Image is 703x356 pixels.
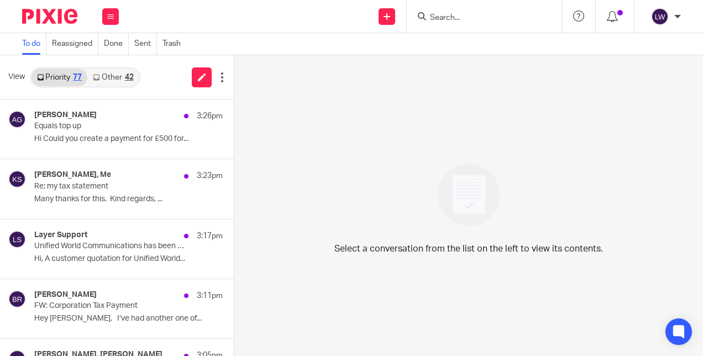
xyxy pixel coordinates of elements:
p: Hi Could you create a payment for £500 for... [34,134,223,144]
a: Sent [134,33,157,55]
div: 77 [73,74,82,81]
input: Search [429,13,528,23]
img: svg%3E [8,170,26,188]
p: Re; my tax statement [34,182,185,191]
a: Priority77 [32,69,87,86]
h4: [PERSON_NAME] [34,111,97,120]
img: svg%3E [651,8,669,25]
p: Many thanks for this. Kind regards, ... [34,195,223,204]
p: 3:26pm [197,111,223,122]
p: 3:11pm [197,290,223,301]
p: Select a conversation from the list on the left to view its contents. [334,242,603,255]
a: Trash [162,33,186,55]
img: svg%3E [8,231,26,248]
p: 3:23pm [197,170,223,181]
p: Hey [PERSON_NAME], I’ve had another one of... [34,314,223,323]
h4: [PERSON_NAME], Me [34,170,111,180]
img: svg%3E [8,290,26,308]
h4: [PERSON_NAME] [34,290,97,300]
img: Pixie [22,9,77,24]
a: Reassigned [52,33,98,55]
h4: Layer Support [34,231,87,240]
a: To do [22,33,46,55]
img: image [431,156,507,233]
p: 3:17pm [197,231,223,242]
p: Unified World Communications has been won by [PERSON_NAME] [34,242,185,251]
div: 42 [125,74,134,81]
a: Done [104,33,129,55]
p: FW: Corporation Tax Payment [34,301,185,311]
img: svg%3E [8,111,26,128]
a: Other42 [87,69,139,86]
p: Hi, A customer quotation for Unified World... [34,254,223,264]
p: Equals top up [34,122,185,131]
span: View [8,71,25,83]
